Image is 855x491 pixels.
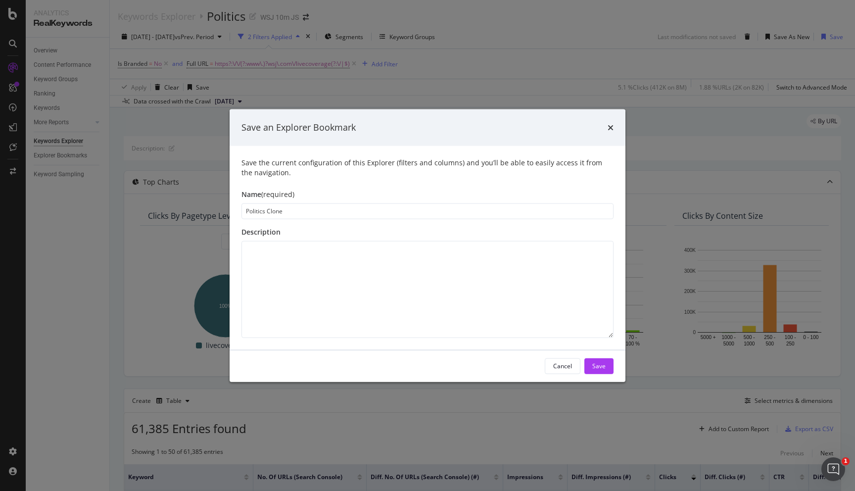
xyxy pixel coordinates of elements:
[608,121,614,134] div: times
[592,362,606,370] div: Save
[230,109,625,382] div: modal
[553,362,572,370] div: Cancel
[545,358,580,374] button: Cancel
[842,457,850,465] span: 1
[241,203,614,219] input: Enter a name
[261,189,294,198] span: (required)
[241,189,261,198] span: Name
[241,157,614,177] div: Save the current configuration of this Explorer (filters and columns) and you’ll be able to easil...
[241,227,614,237] div: Description
[821,457,845,481] iframe: Intercom live chat
[241,121,356,134] div: Save an Explorer Bookmark
[584,358,614,374] button: Save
